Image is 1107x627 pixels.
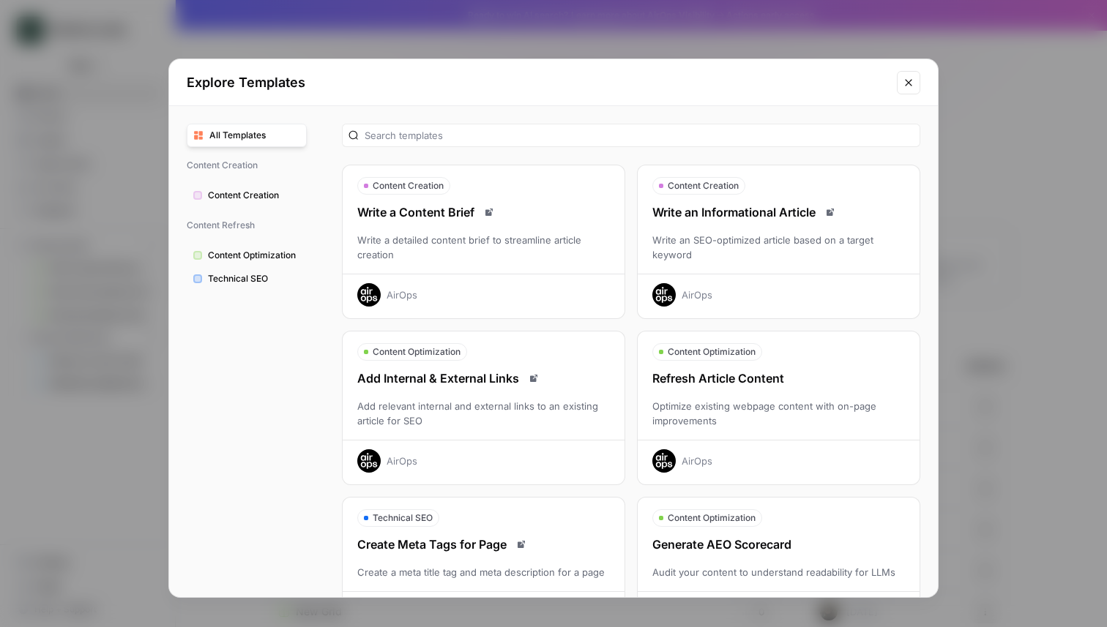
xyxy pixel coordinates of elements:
div: Add Internal & External Links [343,369,625,387]
div: AirOps [387,454,417,468]
div: AirOps [682,288,712,302]
div: Audit your content to understand readability for LLMs [638,565,920,579]
span: Content Optimization [668,511,756,525]
button: Content OptimizationAdd Internal & External LinksRead docsAdd relevant internal and external link... [342,331,625,485]
h2: Explore Templates [187,72,888,93]
button: Close modal [897,71,920,94]
button: Content Creation [187,184,307,207]
div: AirOps [682,454,712,468]
div: Create a meta title tag and meta description for a page [343,565,625,579]
span: Content Optimization [668,345,756,358]
span: All Templates [209,129,300,142]
span: Content Optimization [373,345,461,358]
button: Content Optimization [187,244,307,267]
span: Content Creation [187,153,307,178]
button: Content CreationWrite a Content BriefRead docsWrite a detailed content brief to streamline articl... [342,165,625,319]
div: Create Meta Tags for Page [343,536,625,553]
button: Content OptimizationRefresh Article ContentOptimize existing webpage content with on-page improve... [637,331,920,485]
a: Read docs [512,536,530,553]
a: Read docs [525,369,543,387]
div: Generate AEO Scorecard [638,536,920,553]
button: All Templates [187,124,307,147]
input: Search templates [365,128,914,143]
button: Content CreationWrite an Informational ArticleRead docsWrite an SEO-optimized article based on a ... [637,165,920,319]
div: Optimize existing webpage content with on-page improvements [638,399,920,428]
span: Technical SEO [208,272,300,285]
div: Write a Content Brief [343,203,625,221]
div: Write an Informational Article [638,203,920,221]
span: Content Creation [208,189,300,202]
div: AirOps [387,288,417,302]
div: Refresh Article Content [638,369,920,387]
span: Technical SEO [373,511,433,525]
div: Write a detailed content brief to streamline article creation [343,233,625,262]
div: Write an SEO-optimized article based on a target keyword [638,233,920,262]
span: Content Creation [373,179,444,192]
div: Add relevant internal and external links to an existing article for SEO [343,399,625,428]
a: Read docs [480,203,498,221]
span: Content Creation [668,179,739,192]
span: Content Optimization [208,249,300,262]
span: Content Refresh [187,213,307,238]
button: Technical SEO [187,267,307,290]
a: Read docs [821,203,839,221]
